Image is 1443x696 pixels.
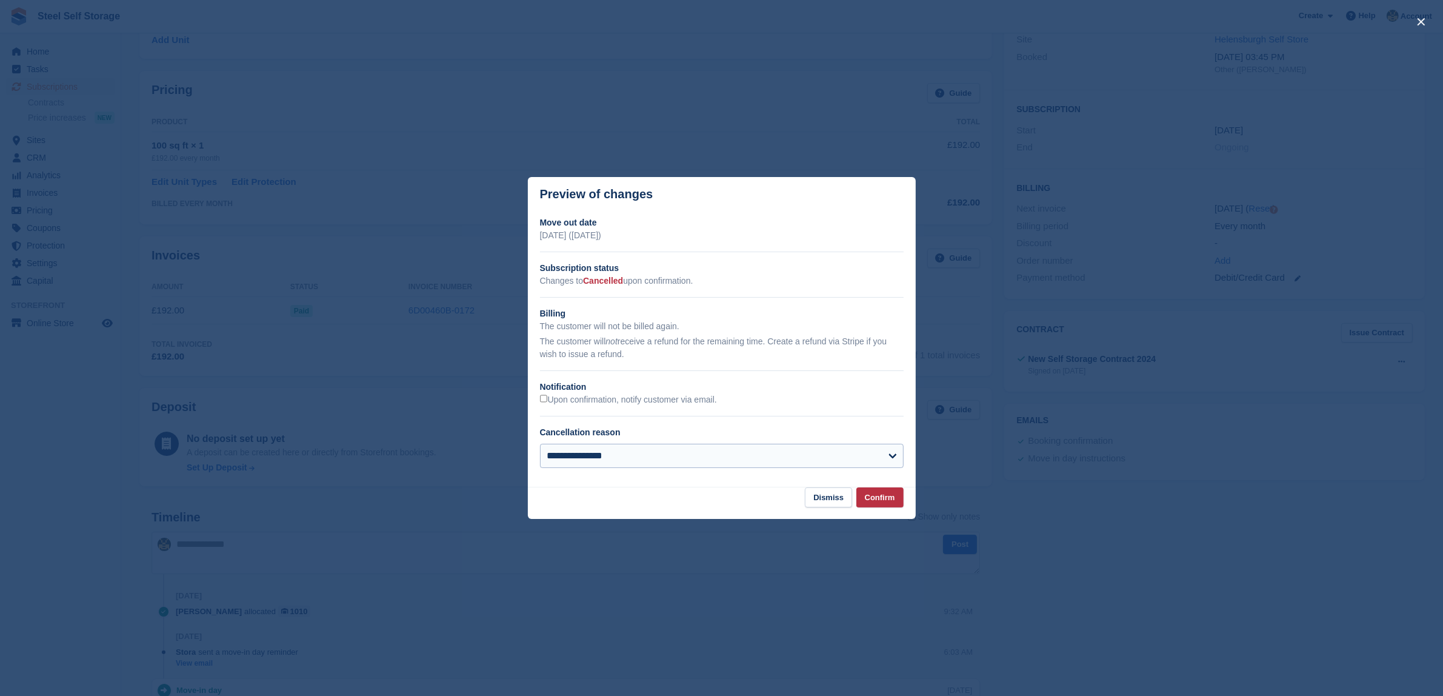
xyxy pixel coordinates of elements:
input: Upon confirmation, notify customer via email. [540,395,548,403]
label: Cancellation reason [540,427,621,437]
button: Confirm [856,487,904,507]
p: [DATE] ([DATE]) [540,229,904,242]
button: Dismiss [805,487,852,507]
p: The customer will not be billed again. [540,320,904,333]
h2: Billing [540,307,904,320]
h2: Subscription status [540,262,904,275]
h2: Notification [540,381,904,393]
p: Preview of changes [540,187,653,201]
label: Upon confirmation, notify customer via email. [540,395,717,406]
button: close [1411,12,1431,32]
p: The customer will receive a refund for the remaining time. Create a refund via Stripe if you wish... [540,335,904,361]
em: not [605,336,617,346]
h2: Move out date [540,216,904,229]
p: Changes to upon confirmation. [540,275,904,287]
span: Cancelled [583,276,623,286]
